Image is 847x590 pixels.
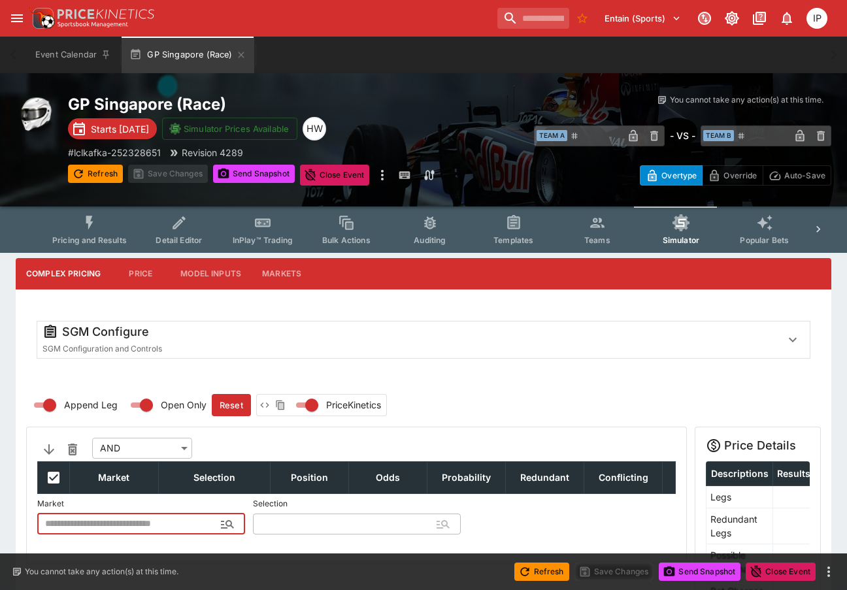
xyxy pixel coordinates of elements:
[288,395,381,416] label: Change payload type
[161,398,207,412] span: Open Only
[271,461,349,493] th: Position
[37,494,245,514] label: Market
[427,461,506,493] th: Probability
[693,7,716,30] button: Connected to PK
[740,235,789,245] span: Popular Bets
[493,235,533,245] span: Templates
[748,7,771,30] button: Documentation
[640,165,831,186] div: Start From
[58,22,128,27] img: Sportsbook Management
[233,235,293,245] span: InPlay™ Trading
[706,461,773,485] th: Descriptions
[273,397,288,413] button: Copy payload to clipboard
[763,165,831,186] button: Auto-Save
[170,258,252,289] button: Model Inputs
[775,7,799,30] button: Notifications
[784,169,825,182] p: Auto-Save
[42,344,162,353] span: SGM Configuration and Controls
[212,394,251,416] button: Reset
[27,37,119,73] button: Event Calendar
[821,564,837,580] button: more
[111,258,170,289] button: Price
[572,8,593,29] button: No Bookmarks
[349,461,427,493] th: Odds
[182,146,243,159] p: Revision 4289
[326,398,381,412] span: PriceKinetics
[162,118,297,140] button: Simulator Prices Available
[663,235,699,245] span: Simulator
[670,94,823,106] p: You cannot take any action(s) at this time.
[806,8,827,29] div: Isaac Plummer
[537,130,567,141] span: Team A
[706,485,773,508] td: Legs
[216,512,239,536] button: Open
[723,169,757,182] p: Override
[92,438,192,459] div: AND
[303,117,326,140] div: Harry Walker
[158,461,270,493] th: Selection
[42,206,805,253] div: Event type filters
[5,7,29,30] button: open drawer
[803,4,831,33] button: Isaac Plummer
[16,258,111,289] button: Complex Pricing
[68,146,161,159] p: Copy To Clipboard
[746,563,816,581] button: Close Event
[661,169,697,182] p: Overtype
[640,165,703,186] button: Overtype
[322,235,371,245] span: Bulk Actions
[25,566,178,578] p: You cannot take any action(s) at this time.
[702,165,763,186] button: Override
[703,130,734,141] span: Team B
[257,397,273,413] button: View payload
[91,122,149,136] p: Starts [DATE]
[42,324,771,340] div: SGM Configure
[514,563,569,581] button: Refresh
[300,165,370,186] button: Close Event
[706,544,773,580] td: Possible Combinations
[52,235,127,245] span: Pricing and Results
[414,235,446,245] span: Auditing
[253,494,461,514] label: Selection
[584,461,663,493] th: Conflicting
[70,461,159,493] th: Market
[58,9,154,19] img: PriceKinetics
[252,258,312,289] button: Markets
[122,37,254,73] button: GP Singapore (Race)
[706,508,773,544] td: Redundant Legs
[506,461,584,493] th: Redundant
[720,7,744,30] button: Toggle light/dark mode
[670,129,695,142] h6: - VS -
[724,438,796,453] h5: Price Details
[597,8,689,29] button: Select Tenant
[68,94,513,114] h2: Copy To Clipboard
[659,563,740,581] button: Send Snapshot
[497,8,569,29] input: search
[773,461,815,485] th: Results
[68,165,123,183] button: Refresh
[16,94,58,136] img: motorracing.png
[29,5,55,31] img: PriceKinetics Logo
[584,235,610,245] span: Teams
[374,165,390,186] button: more
[156,235,202,245] span: Detail Editor
[213,165,295,183] button: Send Snapshot
[64,398,118,412] span: Append Leg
